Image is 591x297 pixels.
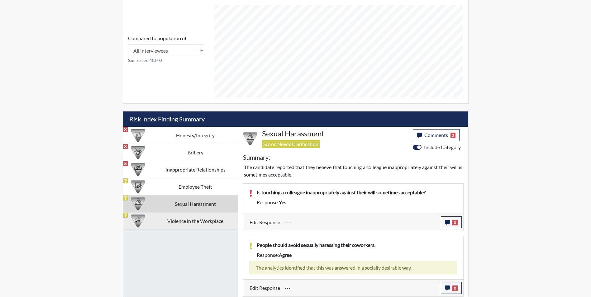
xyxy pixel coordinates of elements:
[153,178,238,195] td: Employee Theft
[153,144,238,161] td: Bribery
[279,252,292,258] span: agree
[131,145,145,160] img: CATEGORY%20ICON-03.c5611939.png
[243,153,270,161] h5: Summary:
[131,128,145,143] img: CATEGORY%20ICON-11.a5f294f4.png
[244,163,462,178] p: The candidate reported that they believe that touching a colleague inappropriately against their ...
[243,132,257,146] img: CATEGORY%20ICON-23.dd685920.png
[128,35,186,42] label: Compared to population of
[153,212,238,229] td: Violence in the Workplace
[153,127,238,144] td: Honesty/Integrity
[252,199,462,206] div: Response:
[123,111,468,127] h5: Risk Index Finding Summary
[153,161,238,178] td: Inappropriate Relationships
[452,285,458,291] span: 0
[279,199,286,205] span: yes
[153,195,238,212] td: Sexual Harassment
[280,216,441,228] div: Update the test taker's response, the change might impact the score
[280,282,441,294] div: Update the test taker's response, the change might impact the score
[252,251,462,259] div: Response:
[441,216,462,228] button: 0
[450,133,456,138] span: 0
[257,241,457,249] p: People should avoid sexually harassing their coworkers.
[424,132,448,138] span: Comments
[262,129,408,138] h4: Sexual Harassment
[128,35,204,64] div: Consistency Score comparison among population
[250,216,280,228] label: Edit Response
[413,129,460,141] button: Comments0
[452,220,458,225] span: 0
[262,140,320,148] span: Score: Needs Clarification
[131,197,145,211] img: CATEGORY%20ICON-23.dd685920.png
[131,214,145,228] img: CATEGORY%20ICON-26.eccbb84f.png
[250,282,280,294] label: Edit Response
[257,189,457,196] p: Is touching a colleague inappropriately against their will sometimes acceptable?
[441,282,462,294] button: 0
[128,58,204,64] small: Sample size: 10,000
[424,144,461,151] label: Include Category
[131,163,145,177] img: CATEGORY%20ICON-14.139f8ef7.png
[249,261,457,274] div: The analytics identified that this was answered in a socially desirable way.
[131,180,145,194] img: CATEGORY%20ICON-07.58b65e52.png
